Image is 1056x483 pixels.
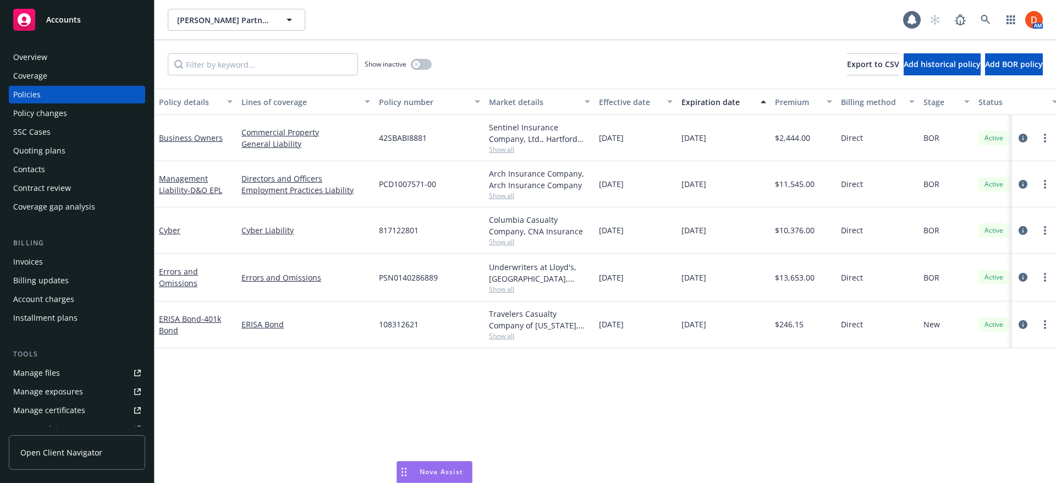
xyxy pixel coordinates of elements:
[489,331,590,341] span: Show all
[13,67,47,85] div: Coverage
[847,53,899,75] button: Export to CSV
[13,142,65,160] div: Quoting plans
[1016,131,1030,145] a: circleInformation
[489,145,590,154] span: Show all
[681,319,706,330] span: [DATE]
[775,96,820,108] div: Premium
[13,123,51,141] div: SSC Cases
[241,96,358,108] div: Lines of coverage
[841,132,863,144] span: Direct
[771,89,837,115] button: Premium
[241,319,370,330] a: ERISA Bond
[168,9,305,31] button: [PERSON_NAME] Partners
[155,89,237,115] button: Policy details
[841,319,863,330] span: Direct
[1016,271,1030,284] a: circleInformation
[9,179,145,197] a: Contract review
[13,86,41,103] div: Policies
[13,161,45,178] div: Contacts
[9,67,145,85] a: Coverage
[241,224,370,236] a: Cyber Liability
[923,272,939,283] span: BOR
[379,96,468,108] div: Policy number
[949,9,971,31] a: Report a Bug
[1038,224,1052,237] a: more
[595,89,677,115] button: Effective date
[159,266,198,288] a: Errors and Omissions
[599,178,624,190] span: [DATE]
[975,9,997,31] a: Search
[489,237,590,246] span: Show all
[681,96,754,108] div: Expiration date
[681,178,706,190] span: [DATE]
[159,225,180,235] a: Cyber
[13,309,78,327] div: Installment plans
[420,467,463,476] span: Nova Assist
[985,53,1043,75] button: Add BOR policy
[159,173,222,195] a: Management Liability
[978,96,1046,108] div: Status
[241,184,370,196] a: Employment Practices Liability
[9,123,145,141] a: SSC Cases
[841,96,903,108] div: Billing method
[924,9,946,31] a: Start snowing
[9,86,145,103] a: Policies
[9,105,145,122] a: Policy changes
[983,226,1005,235] span: Active
[681,132,706,144] span: [DATE]
[923,319,940,330] span: New
[9,309,145,327] a: Installment plans
[983,179,1005,189] span: Active
[241,127,370,138] a: Commercial Property
[681,224,706,236] span: [DATE]
[923,96,958,108] div: Stage
[1016,178,1030,191] a: circleInformation
[188,185,222,195] span: - D&O EPL
[13,402,85,419] div: Manage certificates
[237,89,375,115] button: Lines of coverage
[489,191,590,200] span: Show all
[9,290,145,308] a: Account charges
[9,198,145,216] a: Coverage gap analysis
[9,48,145,66] a: Overview
[13,290,74,308] div: Account charges
[46,15,81,24] span: Accounts
[397,461,472,483] button: Nova Assist
[904,59,981,69] span: Add historical policy
[241,173,370,184] a: Directors and Officers
[983,320,1005,330] span: Active
[775,272,815,283] span: $13,653.00
[775,178,815,190] span: $11,545.00
[177,14,272,26] span: [PERSON_NAME] Partners
[13,420,69,438] div: Manage claims
[241,138,370,150] a: General Liability
[919,89,974,115] button: Stage
[379,272,438,283] span: PSN0140286889
[379,178,436,190] span: PCD1007571-00
[9,253,145,271] a: Invoices
[9,272,145,289] a: Billing updates
[20,447,102,458] span: Open Client Navigator
[677,89,771,115] button: Expiration date
[13,105,67,122] div: Policy changes
[489,96,578,108] div: Market details
[485,89,595,115] button: Market details
[599,319,624,330] span: [DATE]
[9,402,145,419] a: Manage certificates
[983,133,1005,143] span: Active
[397,462,411,482] div: Drag to move
[489,261,590,284] div: Underwriters at Lloyd's, [GEOGRAPHIC_DATA], [PERSON_NAME] of London, CFC Underwriting, CRC Group
[837,89,919,115] button: Billing method
[1038,318,1052,331] a: more
[159,314,221,336] a: ERISA Bond
[489,122,590,145] div: Sentinel Insurance Company, Ltd., Hartford Insurance Group
[9,383,145,400] a: Manage exposures
[9,238,145,249] div: Billing
[1038,271,1052,284] a: more
[841,224,863,236] span: Direct
[9,364,145,382] a: Manage files
[9,420,145,438] a: Manage claims
[599,96,661,108] div: Effective date
[775,319,804,330] span: $246.15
